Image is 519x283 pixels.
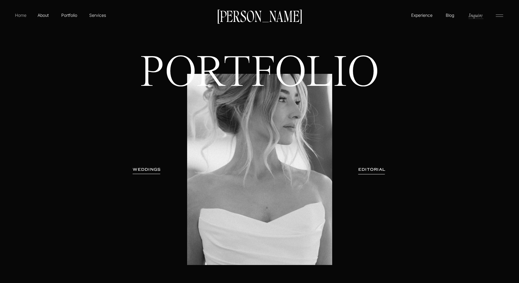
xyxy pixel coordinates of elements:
[350,167,394,173] a: EDITORIAL
[130,54,390,135] h1: PORTFOLIO
[444,12,456,18] a: Blog
[128,167,166,173] a: WEDDINGS
[89,12,106,18] a: Services
[14,12,28,18] a: Home
[468,12,483,19] a: Inquire
[410,12,433,18] a: Experience
[214,9,305,22] a: [PERSON_NAME]
[36,12,50,18] a: About
[59,12,80,18] a: Portfolio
